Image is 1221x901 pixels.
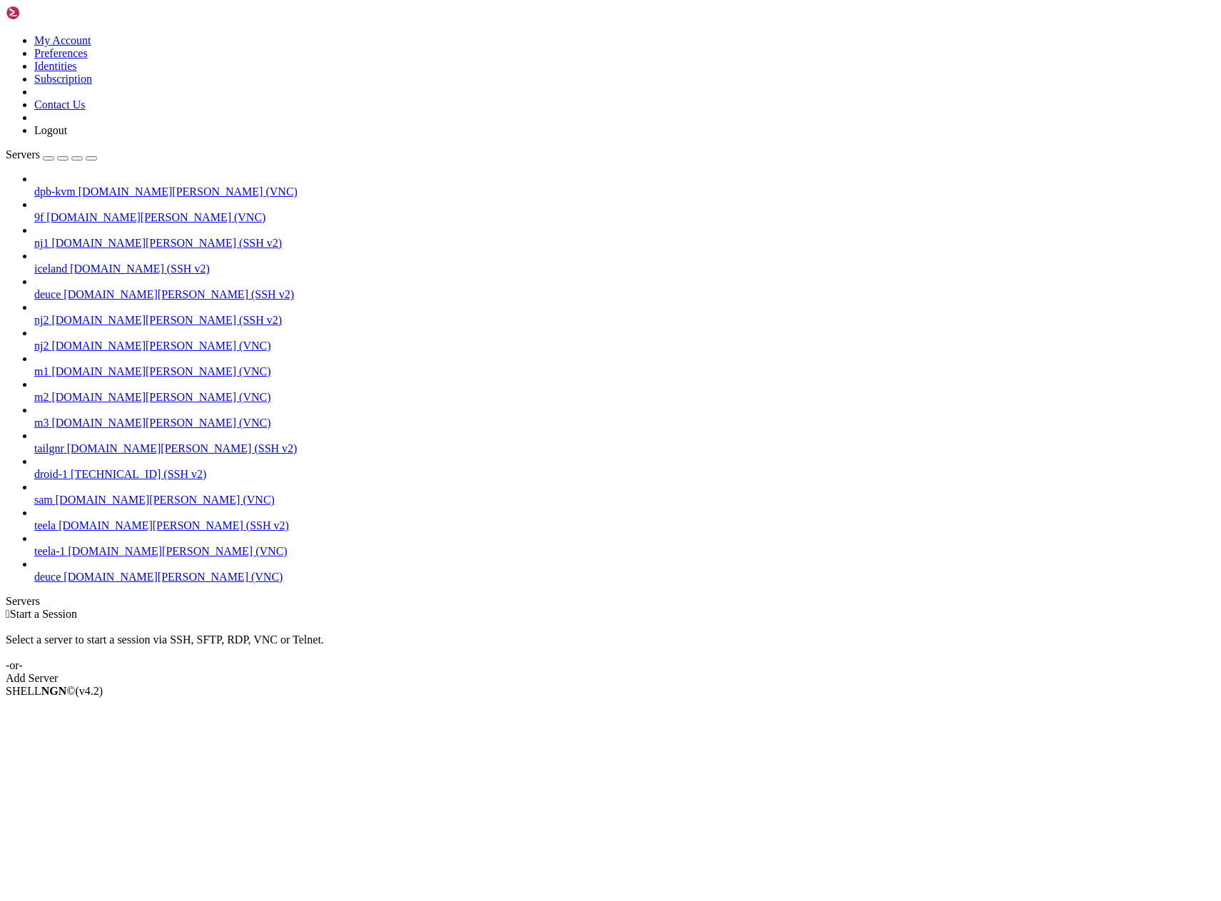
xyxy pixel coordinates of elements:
a: Subscription [34,73,92,85]
span: [DOMAIN_NAME][PERSON_NAME] (VNC) [78,185,298,198]
span: [DOMAIN_NAME][PERSON_NAME] (SSH v2) [51,314,282,326]
span: 4.2.0 [76,685,103,697]
span: m1 [34,365,49,377]
span: [TECHNICAL_ID] (SSH v2) [71,468,206,480]
li: dpb-kvm [DOMAIN_NAME][PERSON_NAME] (VNC) [34,173,1215,198]
li: sam [DOMAIN_NAME][PERSON_NAME] (VNC) [34,481,1215,507]
a: Identities [34,60,77,72]
span: Start a Session [10,608,77,620]
img: Shellngn [6,6,88,20]
a: m2 [DOMAIN_NAME][PERSON_NAME] (VNC) [34,391,1215,404]
li: tailgnr [DOMAIN_NAME][PERSON_NAME] (SSH v2) [34,429,1215,455]
a: m1 [DOMAIN_NAME][PERSON_NAME] (VNC) [34,365,1215,378]
li: nj2 [DOMAIN_NAME][PERSON_NAME] (SSH v2) [34,301,1215,327]
a: teela [DOMAIN_NAME][PERSON_NAME] (SSH v2) [34,519,1215,532]
li: deuce [DOMAIN_NAME][PERSON_NAME] (VNC) [34,558,1215,584]
li: droid-1 [TECHNICAL_ID] (SSH v2) [34,455,1215,481]
a: droid-1 [TECHNICAL_ID] (SSH v2) [34,468,1215,481]
a: deuce [DOMAIN_NAME][PERSON_NAME] (VNC) [34,571,1215,584]
b: NGN [41,685,67,697]
span: [DOMAIN_NAME] (SSH v2) [70,263,210,275]
a: My Account [34,34,91,46]
span: deuce [34,571,61,583]
li: teela [DOMAIN_NAME][PERSON_NAME] (SSH v2) [34,507,1215,532]
a: nj2 [DOMAIN_NAME][PERSON_NAME] (SSH v2) [34,314,1215,327]
span: iceland [34,263,67,275]
span: [DOMAIN_NAME][PERSON_NAME] (VNC) [56,494,275,506]
a: Preferences [34,47,88,59]
li: m1 [DOMAIN_NAME][PERSON_NAME] (VNC) [34,352,1215,378]
span:  [6,608,10,620]
li: 9f [DOMAIN_NAME][PERSON_NAME] (VNC) [34,198,1215,224]
a: Servers [6,148,97,161]
span: droid-1 [34,468,68,480]
span: [DOMAIN_NAME][PERSON_NAME] (SSH v2) [59,519,289,531]
span: SHELL © [6,685,103,697]
li: deuce [DOMAIN_NAME][PERSON_NAME] (SSH v2) [34,275,1215,301]
span: [DOMAIN_NAME][PERSON_NAME] (SSH v2) [67,442,298,454]
a: iceland [DOMAIN_NAME] (SSH v2) [34,263,1215,275]
li: iceland [DOMAIN_NAME] (SSH v2) [34,250,1215,275]
a: dpb-kvm [DOMAIN_NAME][PERSON_NAME] (VNC) [34,185,1215,198]
span: deuce [34,288,61,300]
span: [DOMAIN_NAME][PERSON_NAME] (VNC) [46,211,265,223]
li: m2 [DOMAIN_NAME][PERSON_NAME] (VNC) [34,378,1215,404]
span: [DOMAIN_NAME][PERSON_NAME] (VNC) [51,417,270,429]
span: m2 [34,391,49,403]
span: [DOMAIN_NAME][PERSON_NAME] (VNC) [51,365,270,377]
span: [DOMAIN_NAME][PERSON_NAME] (SSH v2) [51,237,282,249]
li: teela-1 [DOMAIN_NAME][PERSON_NAME] (VNC) [34,532,1215,558]
div: Select a server to start a session via SSH, SFTP, RDP, VNC or Telnet. -or- [6,621,1215,672]
span: dpb-kvm [34,185,76,198]
a: m3 [DOMAIN_NAME][PERSON_NAME] (VNC) [34,417,1215,429]
span: nj2 [34,340,49,352]
span: [DOMAIN_NAME][PERSON_NAME] (VNC) [69,545,288,557]
a: tailgnr [DOMAIN_NAME][PERSON_NAME] (SSH v2) [34,442,1215,455]
a: deuce [DOMAIN_NAME][PERSON_NAME] (SSH v2) [34,288,1215,301]
li: nj1 [DOMAIN_NAME][PERSON_NAME] (SSH v2) [34,224,1215,250]
span: [DOMAIN_NAME][PERSON_NAME] (SSH v2) [64,288,294,300]
a: sam [DOMAIN_NAME][PERSON_NAME] (VNC) [34,494,1215,507]
span: m3 [34,417,49,429]
div: Add Server [6,672,1215,685]
span: [DOMAIN_NAME][PERSON_NAME] (VNC) [51,340,270,352]
li: nj2 [DOMAIN_NAME][PERSON_NAME] (VNC) [34,327,1215,352]
span: [DOMAIN_NAME][PERSON_NAME] (VNC) [51,391,270,403]
span: 9f [34,211,44,223]
span: tailgnr [34,442,64,454]
span: nj2 [34,314,49,326]
a: nj1 [DOMAIN_NAME][PERSON_NAME] (SSH v2) [34,237,1215,250]
a: nj2 [DOMAIN_NAME][PERSON_NAME] (VNC) [34,340,1215,352]
span: teela [34,519,56,531]
div: Servers [6,595,1215,608]
a: teela-1 [DOMAIN_NAME][PERSON_NAME] (VNC) [34,545,1215,558]
span: sam [34,494,53,506]
span: nj1 [34,237,49,249]
span: Servers [6,148,40,161]
li: m3 [DOMAIN_NAME][PERSON_NAME] (VNC) [34,404,1215,429]
span: [DOMAIN_NAME][PERSON_NAME] (VNC) [64,571,283,583]
span: teela-1 [34,545,66,557]
a: Contact Us [34,98,86,111]
a: 9f [DOMAIN_NAME][PERSON_NAME] (VNC) [34,211,1215,224]
a: Logout [34,124,67,136]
